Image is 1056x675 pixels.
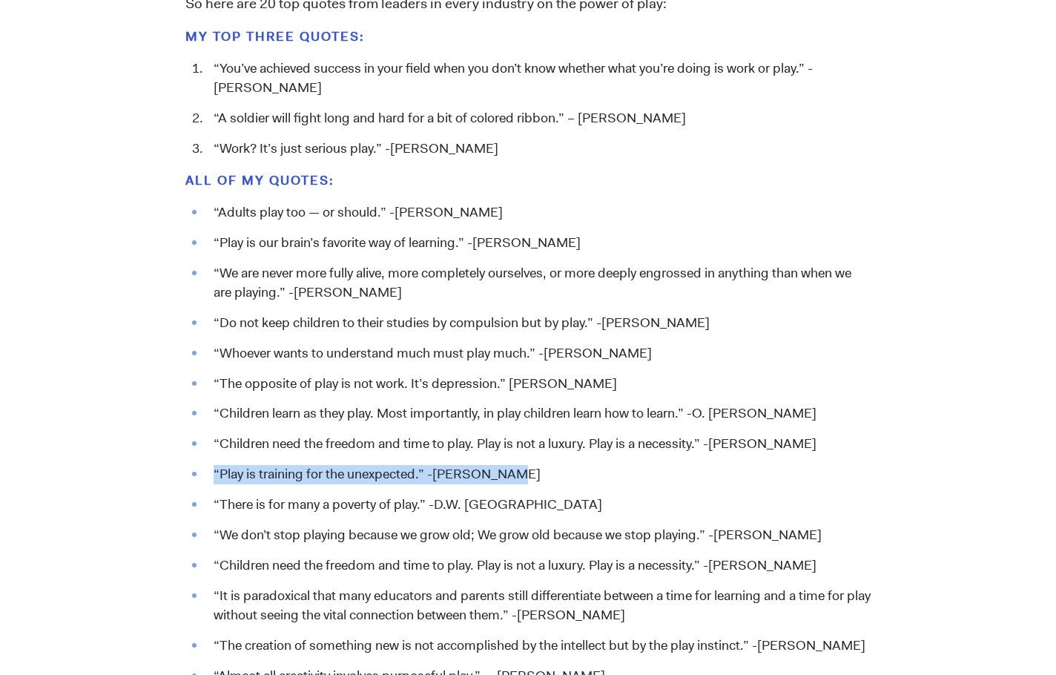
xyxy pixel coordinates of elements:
[206,59,871,98] li: “You’ve achieved success in your field when you don’t know whether what you’re doing is work or p...
[206,139,871,159] li: “Work? It’s just serious play.” -[PERSON_NAME]
[206,314,871,333] li: “Do not keep children to their studies by compulsion but by play.” -[PERSON_NAME]
[206,495,871,515] li: “There is for many a poverty of play.” -D.W. [GEOGRAPHIC_DATA]
[206,344,871,363] li: “Whoever wants to understand much must play much.” -[PERSON_NAME]
[206,526,871,545] li: “We don’t stop playing because we grow old; We grow old because we stop playing.” -[PERSON_NAME]
[206,404,871,424] li: “Children learn as they play. Most importantly, in play children learn how to learn.” -O. [PERSON...
[206,465,871,484] li: “Play is training for the unexpected.” -[PERSON_NAME]
[206,435,871,454] li: “Children need the freedom and time to play. Play is not a luxury. Play is a necessity.” -[PERSON...
[206,203,871,223] li: “Adults play too — or should.” -[PERSON_NAME]
[206,264,871,303] li: “We are never more fully alive, more completely ourselves, or more deeply engrossed in anything t...
[185,28,365,45] strong: My top three QUOTES:
[206,556,871,576] li: “Children need the freedom and time to play. Play is not a luxury. Play is a necessity.” -[PERSON...
[206,375,871,394] li: “The opposite of play is not work. It’s depression.” [PERSON_NAME]
[206,587,871,625] li: “It is paradoxical that many educators and parents still differentiate between a time for learnin...
[185,172,334,188] strong: All of my QUOTES:
[206,636,871,656] li: “The creation of something new is not accomplished by the intellect but by the play instinct.” -[...
[206,234,871,253] li: “Play is our brain’s favorite way of learning.” -[PERSON_NAME]
[206,109,871,128] li: “A soldier will fight long and hard for a bit of colored ribbon.” – [PERSON_NAME]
